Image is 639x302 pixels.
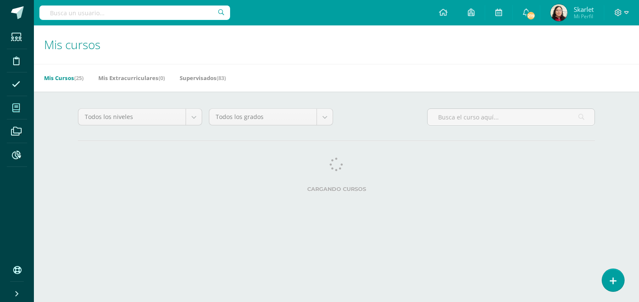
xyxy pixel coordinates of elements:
span: Todos los niveles [85,109,179,125]
input: Busca el curso aquí... [428,109,595,125]
span: Skarlet [574,5,594,14]
a: Todos los niveles [78,109,202,125]
span: 219 [526,11,536,20]
a: Mis Extracurriculares(0) [98,71,165,85]
a: Todos los grados [209,109,333,125]
a: Mis Cursos(25) [44,71,83,85]
span: Todos los grados [216,109,310,125]
a: Supervisados(83) [180,71,226,85]
span: Mis cursos [44,36,100,53]
label: Cargando cursos [78,186,595,192]
span: (83) [217,74,226,82]
span: Mi Perfil [574,13,594,20]
img: dbffebcdb1147f6a6764b037b1bfced6.png [550,4,567,21]
input: Busca un usuario... [39,6,230,20]
span: (0) [158,74,165,82]
span: (25) [74,74,83,82]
